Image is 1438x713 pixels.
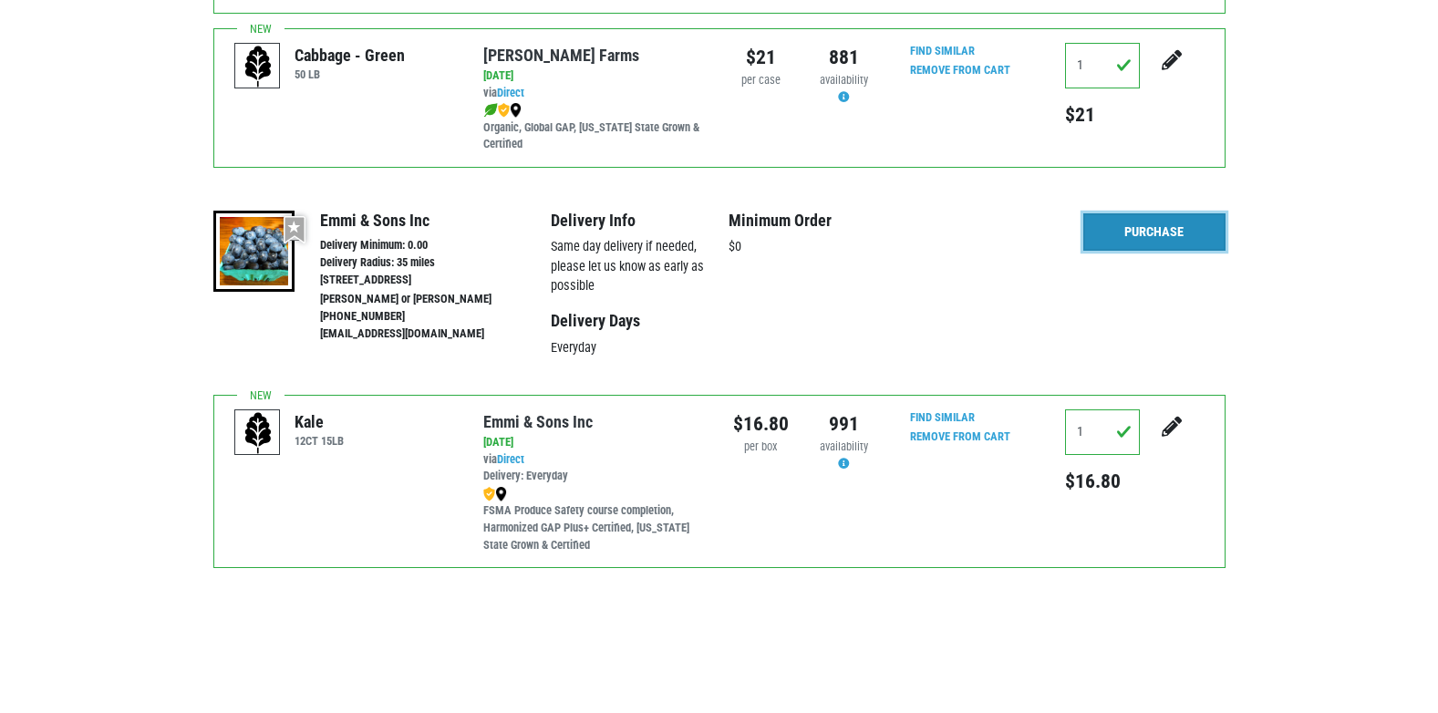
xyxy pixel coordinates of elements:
[320,254,551,272] li: Delivery Radius: 35 miles
[483,468,705,485] div: Delivery: Everyday
[295,434,344,448] h6: 12CT 15LB
[820,439,868,453] span: availability
[320,237,551,254] li: Delivery Minimum: 0.00
[1065,43,1140,88] input: Qty
[483,67,705,85] div: [DATE]
[483,102,705,154] div: Organic, Global GAP, [US_STATE] State Grown & Certified
[483,46,639,65] a: [PERSON_NAME] Farms
[733,409,789,439] div: $16.80
[235,44,281,89] img: placeholder-variety-43d6402dacf2d531de610a020419775a.svg
[495,487,507,501] img: map_marker-0e94453035b3232a4d21701695807de9.png
[483,487,495,501] img: safety-e55c860ca8c00a9c171001a62a92dabd.png
[910,410,975,424] a: Find Similar
[733,43,789,72] div: $21
[510,103,522,118] img: map_marker-0e94453035b3232a4d21701695807de9.png
[483,103,498,118] img: leaf-e5c59151409436ccce96b2ca1b28e03c.png
[483,85,705,102] div: via
[295,43,405,67] div: Cabbage - Green
[816,409,872,439] div: 991
[820,73,868,87] span: availability
[551,311,729,331] h4: Delivery Days
[320,272,551,289] li: [STREET_ADDRESS]
[1065,470,1140,493] h5: $16.80
[1065,103,1140,127] h5: $21
[816,43,872,72] div: 881
[235,410,281,456] img: placeholder-variety-43d6402dacf2d531de610a020419775a.svg
[320,291,551,308] li: [PERSON_NAME] or [PERSON_NAME]
[483,434,705,451] div: [DATE]
[1083,213,1226,252] a: Purchase
[899,427,1021,448] input: Remove From Cart
[295,409,344,434] div: Kale
[733,439,789,456] div: per box
[729,211,906,231] h4: Minimum Order
[320,325,551,343] li: [EMAIL_ADDRESS][DOMAIN_NAME]
[483,451,705,486] div: via
[729,237,906,257] p: $0
[551,338,729,358] p: Everyday
[497,86,524,99] a: Direct
[498,103,510,118] img: safety-e55c860ca8c00a9c171001a62a92dabd.png
[733,72,789,89] div: per case
[320,308,551,325] li: [PHONE_NUMBER]
[483,485,705,554] div: FSMA Produce Safety course completion, Harmonized GAP Plus+ Certified, [US_STATE] State Grown & C...
[497,452,524,466] a: Direct
[320,211,551,231] h4: Emmi & Sons Inc
[551,237,729,296] p: Same day delivery if needed, please let us know as early as possible
[551,211,729,231] h4: Delivery Info
[1065,409,1140,455] input: Qty
[910,44,975,57] a: Find Similar
[213,211,295,292] img: thumbnail-aa6cd2af8f24da05a581646e1e2369c5.jpg
[899,60,1021,81] input: Remove From Cart
[295,67,405,81] h6: 50 LB
[483,412,593,431] a: Emmi & Sons Inc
